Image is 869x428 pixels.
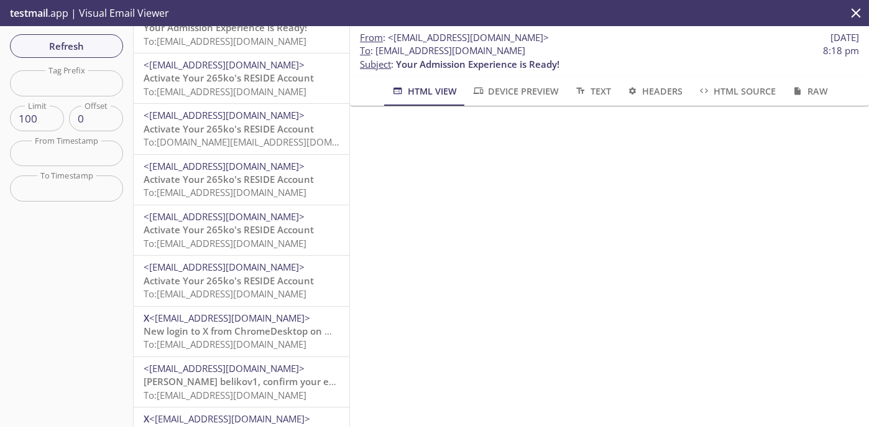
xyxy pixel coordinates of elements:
[149,412,310,425] span: <[EMAIL_ADDRESS][DOMAIN_NAME]>
[472,83,559,99] span: Device Preview
[360,58,391,70] span: Subject
[134,3,349,53] div: <[EMAIL_ADDRESS][DOMAIN_NAME]>Your Admission Experience is Ready!To:[EMAIL_ADDRESS][DOMAIN_NAME]
[10,34,123,58] button: Refresh
[134,307,349,356] div: X<[EMAIL_ADDRESS][DOMAIN_NAME]>New login to X from ChromeDesktop on MacTo:[EMAIL_ADDRESS][DOMAIN_...
[360,44,525,57] span: : [EMAIL_ADDRESS][DOMAIN_NAME]
[144,412,149,425] span: X
[144,261,305,273] span: <[EMAIL_ADDRESS][DOMAIN_NAME]>
[388,31,549,44] span: <[EMAIL_ADDRESS][DOMAIN_NAME]>
[134,155,349,205] div: <[EMAIL_ADDRESS][DOMAIN_NAME]>Activate Your 265ko's RESIDE AccountTo:[EMAIL_ADDRESS][DOMAIN_NAME]
[144,389,306,401] span: To: [EMAIL_ADDRESS][DOMAIN_NAME]
[144,210,305,223] span: <[EMAIL_ADDRESS][DOMAIN_NAME]>
[396,58,559,70] span: Your Admission Experience is Ready!
[360,44,370,57] span: To
[134,205,349,255] div: <[EMAIL_ADDRESS][DOMAIN_NAME]>Activate Your 265ko's RESIDE AccountTo:[EMAIL_ADDRESS][DOMAIN_NAME]
[360,31,549,44] span: :
[791,83,827,99] span: Raw
[144,237,306,249] span: To: [EMAIL_ADDRESS][DOMAIN_NAME]
[144,274,314,287] span: Activate Your 265ko's RESIDE Account
[144,287,306,300] span: To: [EMAIL_ADDRESS][DOMAIN_NAME]
[144,338,306,350] span: To: [EMAIL_ADDRESS][DOMAIN_NAME]
[134,104,349,154] div: <[EMAIL_ADDRESS][DOMAIN_NAME]>Activate Your 265ko's RESIDE AccountTo:[DOMAIN_NAME][EMAIL_ADDRESS]...
[134,357,349,407] div: <[EMAIL_ADDRESS][DOMAIN_NAME]>[PERSON_NAME] belikov1, confirm your email address to access all of...
[144,160,305,172] span: <[EMAIL_ADDRESS][DOMAIN_NAME]>
[144,362,305,374] span: <[EMAIL_ADDRESS][DOMAIN_NAME]>
[20,38,113,54] span: Refresh
[697,83,776,99] span: HTML Source
[149,312,310,324] span: <[EMAIL_ADDRESS][DOMAIN_NAME]>
[574,83,610,99] span: Text
[391,83,456,99] span: HTML View
[144,186,306,198] span: To: [EMAIL_ADDRESS][DOMAIN_NAME]
[144,173,314,185] span: Activate Your 265ko's RESIDE Account
[144,85,306,98] span: To: [EMAIL_ADDRESS][DOMAIN_NAME]
[144,35,306,47] span: To: [EMAIL_ADDRESS][DOMAIN_NAME]
[10,6,48,20] span: testmail
[144,72,314,84] span: Activate Your 265ko's RESIDE Account
[144,325,343,337] span: New login to X from ChromeDesktop on Mac
[144,21,307,34] span: Your Admission Experience is Ready!
[144,375,507,388] span: [PERSON_NAME] belikov1, confirm your email address to access all of X’s features
[626,83,683,99] span: Headers
[823,44,859,57] span: 8:18 pm
[144,123,314,135] span: Activate Your 265ko's RESIDE Account
[360,44,859,71] p: :
[134,53,349,103] div: <[EMAIL_ADDRESS][DOMAIN_NAME]>Activate Your 265ko's RESIDE AccountTo:[EMAIL_ADDRESS][DOMAIN_NAME]
[144,109,305,121] span: <[EMAIL_ADDRESS][DOMAIN_NAME]>
[144,58,305,71] span: <[EMAIL_ADDRESS][DOMAIN_NAME]>
[144,223,314,236] span: Activate Your 265ko's RESIDE Account
[134,256,349,305] div: <[EMAIL_ADDRESS][DOMAIN_NAME]>Activate Your 265ko's RESIDE AccountTo:[EMAIL_ADDRESS][DOMAIN_NAME]
[830,31,859,44] span: [DATE]
[144,312,149,324] span: X
[144,136,380,148] span: To: [DOMAIN_NAME][EMAIL_ADDRESS][DOMAIN_NAME]
[360,31,383,44] span: From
